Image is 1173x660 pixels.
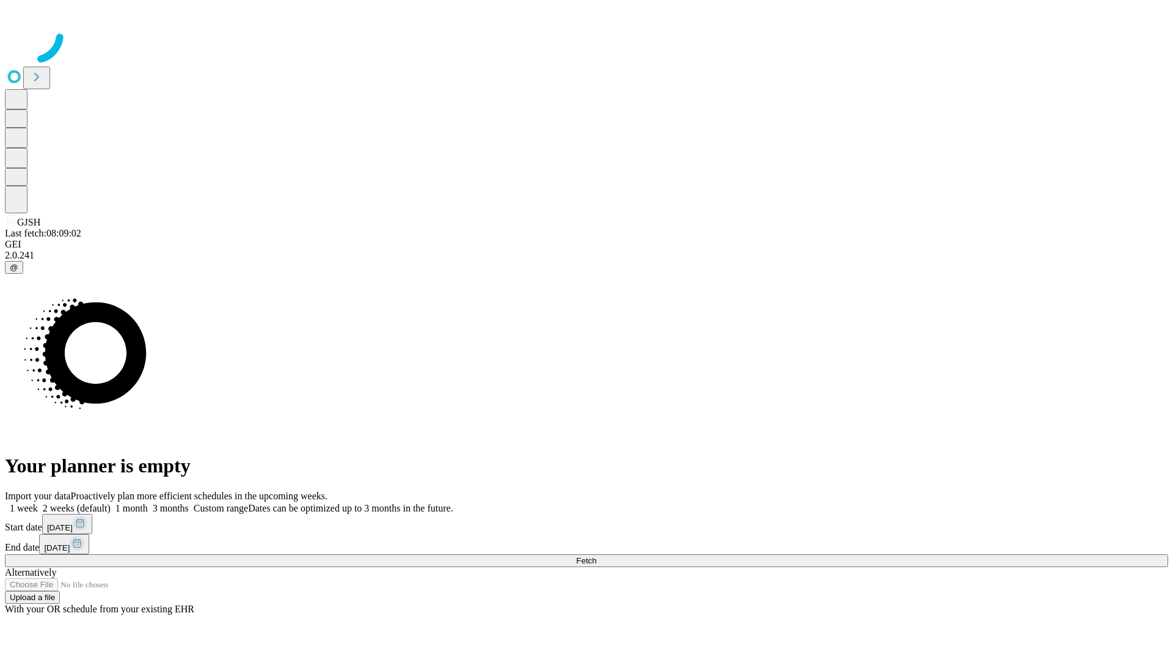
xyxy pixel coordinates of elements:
[17,217,40,227] span: GJSH
[5,567,56,577] span: Alternatively
[5,491,71,501] span: Import your data
[576,556,596,565] span: Fetch
[248,503,453,513] span: Dates can be optimized up to 3 months in the future.
[44,543,70,552] span: [DATE]
[5,554,1168,567] button: Fetch
[5,250,1168,261] div: 2.0.241
[5,228,81,238] span: Last fetch: 08:09:02
[5,591,60,604] button: Upload a file
[194,503,248,513] span: Custom range
[42,514,92,534] button: [DATE]
[43,503,111,513] span: 2 weeks (default)
[5,455,1168,477] h1: Your planner is empty
[5,261,23,274] button: @
[47,523,73,532] span: [DATE]
[5,604,194,614] span: With your OR schedule from your existing EHR
[115,503,148,513] span: 1 month
[153,503,189,513] span: 3 months
[39,534,89,554] button: [DATE]
[5,534,1168,554] div: End date
[10,503,38,513] span: 1 week
[5,239,1168,250] div: GEI
[71,491,327,501] span: Proactively plan more efficient schedules in the upcoming weeks.
[10,263,18,272] span: @
[5,514,1168,534] div: Start date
